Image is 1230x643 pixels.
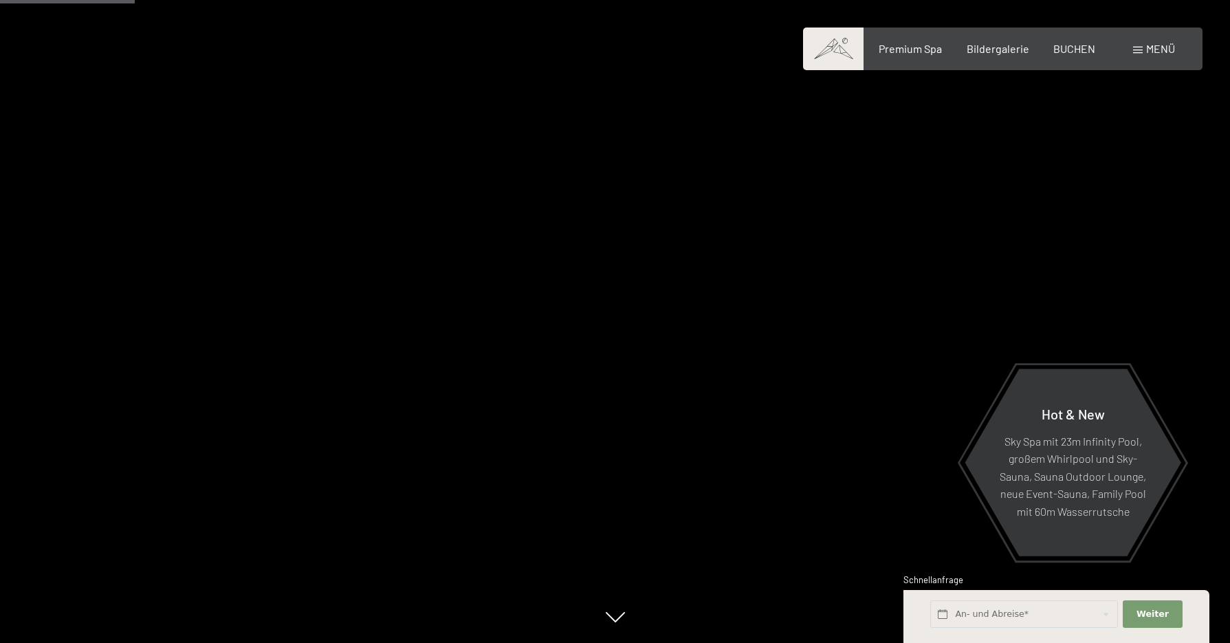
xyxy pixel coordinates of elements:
[1123,600,1182,629] button: Weiter
[998,432,1147,520] p: Sky Spa mit 23m Infinity Pool, großem Whirlpool und Sky-Sauna, Sauna Outdoor Lounge, neue Event-S...
[1053,42,1095,55] a: BUCHEN
[1042,405,1105,422] span: Hot & New
[903,574,963,585] span: Schnellanfrage
[879,42,942,55] a: Premium Spa
[964,368,1182,557] a: Hot & New Sky Spa mit 23m Infinity Pool, großem Whirlpool und Sky-Sauna, Sauna Outdoor Lounge, ne...
[1136,608,1169,620] span: Weiter
[967,42,1029,55] a: Bildergalerie
[1146,42,1175,55] span: Menü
